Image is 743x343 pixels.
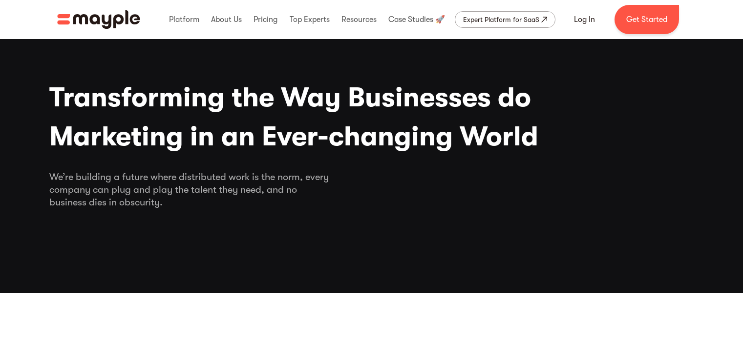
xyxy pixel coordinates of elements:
[615,5,679,34] a: Get Started
[49,117,694,156] span: Marketing in an Ever-changing World
[57,10,140,29] a: home
[251,4,280,35] div: Pricing
[57,10,140,29] img: Mayple logo
[167,4,202,35] div: Platform
[339,4,379,35] div: Resources
[455,11,555,28] a: Expert Platform for SaaS
[209,4,244,35] div: About Us
[49,78,694,156] h1: Transforming the Way Businesses do
[463,14,539,25] div: Expert Platform for SaaS
[49,171,694,209] div: We’re building a future where distributed work is the norm, every
[49,196,694,209] span: business dies in obscurity.
[562,8,607,31] a: Log In
[287,4,332,35] div: Top Experts
[49,183,694,196] span: company can plug and play the talent they need, and no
